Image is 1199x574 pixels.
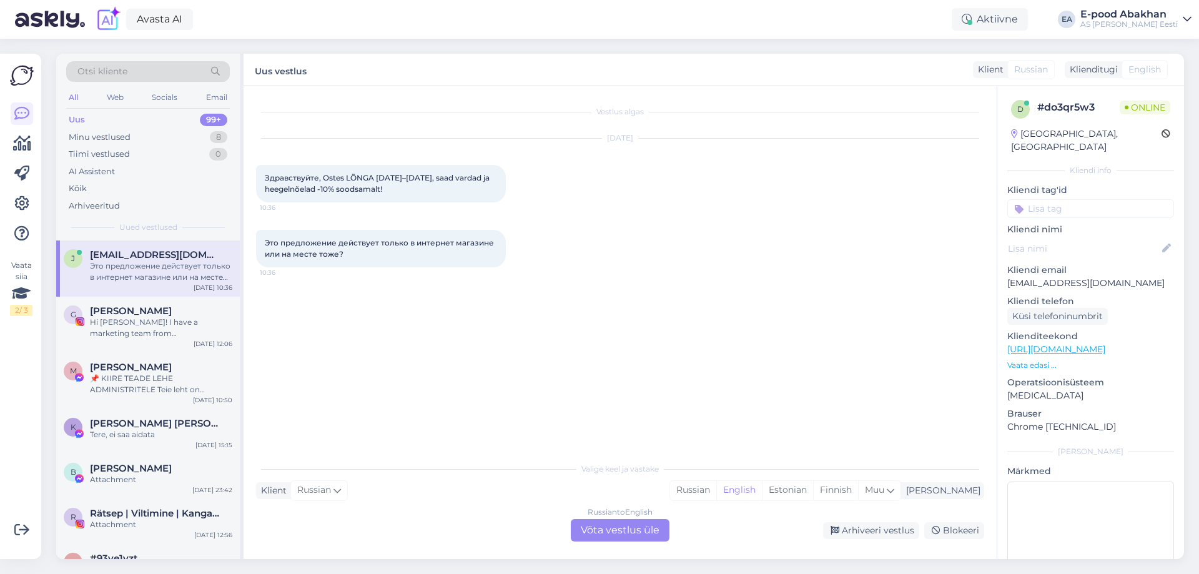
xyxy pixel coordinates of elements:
div: AS [PERSON_NAME] Eesti [1080,19,1178,29]
span: 10:36 [260,268,307,277]
span: Rätsep | Viltimine | Kangastelgedel kudumine [90,508,220,519]
span: K [71,422,76,432]
div: English [716,481,762,500]
div: Attachment [90,519,232,530]
div: Vaata siia [10,260,32,316]
div: EA [1058,11,1075,28]
div: Attachment [90,474,232,485]
div: Russian to English [588,507,653,518]
div: [GEOGRAPHIC_DATA], [GEOGRAPHIC_DATA] [1011,127,1162,154]
div: [DATE] 12:06 [194,339,232,349]
span: j [71,254,75,263]
span: R [71,512,76,522]
div: Email [204,89,230,106]
p: Kliendi nimi [1007,223,1174,236]
span: Gian Franco Serrudo [90,305,172,317]
p: Kliendi tag'id [1007,184,1174,197]
span: Russian [1014,63,1048,76]
div: [DATE] 10:50 [193,395,232,405]
p: [MEDICAL_DATA] [1007,389,1174,402]
div: All [66,89,81,106]
a: Avasta AI [126,9,193,30]
span: English [1128,63,1161,76]
a: E-pood AbakhanAS [PERSON_NAME] Eesti [1080,9,1192,29]
input: Lisa nimi [1008,242,1160,255]
div: 2 / 3 [10,305,32,316]
div: [DATE] 23:42 [192,485,232,495]
div: Tiimi vestlused [69,148,130,161]
p: Kliendi email [1007,264,1174,277]
span: Это предложение действует только в интернет магазине или на месте тоже? [265,238,496,259]
span: Online [1120,101,1170,114]
div: Kõik [69,182,87,195]
span: Martin Eggers [90,362,172,373]
div: Vestlus algas [256,106,984,117]
div: 99+ [200,114,227,126]
span: d [1017,104,1024,114]
span: Muu [865,484,884,495]
img: explore-ai [95,6,121,32]
p: Vaata edasi ... [1007,360,1174,371]
div: Arhiveeri vestlus [823,522,919,539]
div: Klienditugi [1065,63,1118,76]
p: Brauser [1007,407,1174,420]
div: Valige keel ja vastake [256,463,984,475]
div: [DATE] [256,132,984,144]
div: [DATE] 10:36 [194,283,232,292]
div: Finnish [813,481,858,500]
div: [DATE] 12:56 [194,530,232,540]
div: [PERSON_NAME] [901,484,980,497]
div: Socials [149,89,180,106]
div: Küsi telefoninumbrit [1007,308,1108,325]
div: Võta vestlus üle [571,519,669,542]
div: Arhiveeritud [69,200,120,212]
span: Otsi kliente [77,65,127,78]
span: #93ye1vzt [90,553,137,564]
p: Kliendi telefon [1007,295,1174,308]
div: 📌 KIIRE TEADE LEHE ADMINISTRITELE Teie leht on rikkunud Meta kogukonna juhiseid ja reklaamipoliit... [90,373,232,395]
label: Uus vestlus [255,61,307,78]
input: Lisa tag [1007,199,1174,218]
p: Operatsioonisüsteem [1007,376,1174,389]
div: Aktiivne [952,8,1028,31]
div: Uus [69,114,85,126]
div: # do3qr5w3 [1037,100,1120,115]
div: Web [104,89,126,106]
div: Russian [670,481,716,500]
div: Tere, ei saa aidata [90,429,232,440]
div: Kliendi info [1007,165,1174,176]
span: Здравствуйте, Ostes LÕNGA [DATE]–[DATE], saad vardad ja heegelnõelad -10% soodsamalt! [265,173,491,194]
div: Estonian [762,481,813,500]
span: G [71,310,76,319]
img: Askly Logo [10,64,34,87]
span: Виктор Стриков [90,463,172,474]
span: 10:36 [260,203,307,212]
div: Blokeeri [924,522,984,539]
div: 0 [209,148,227,161]
span: Russian [297,483,331,497]
div: Minu vestlused [69,131,131,144]
div: Это предложение действует только в интернет магазине или на месте тоже? [90,260,232,283]
div: Hi [PERSON_NAME]! I have a marketing team from [GEOGRAPHIC_DATA] ready to help you. If you are in... [90,317,232,339]
div: AI Assistent [69,166,115,178]
span: Uued vestlused [119,222,177,233]
p: Märkmed [1007,465,1174,478]
span: 9 [71,557,76,567]
a: [URL][DOMAIN_NAME] [1007,344,1105,355]
div: [DATE] 15:15 [195,440,232,450]
span: M [70,366,77,375]
span: jtornov@gmail.com [90,249,220,260]
span: Karl Eik Rebane [90,418,220,429]
div: 8 [210,131,227,144]
p: [EMAIL_ADDRESS][DOMAIN_NAME] [1007,277,1174,290]
div: Klient [256,484,287,497]
div: [PERSON_NAME] [1007,446,1174,457]
p: Klienditeekond [1007,330,1174,343]
p: Chrome [TECHNICAL_ID] [1007,420,1174,433]
span: В [71,467,76,477]
div: Klient [973,63,1004,76]
div: E-pood Abakhan [1080,9,1178,19]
